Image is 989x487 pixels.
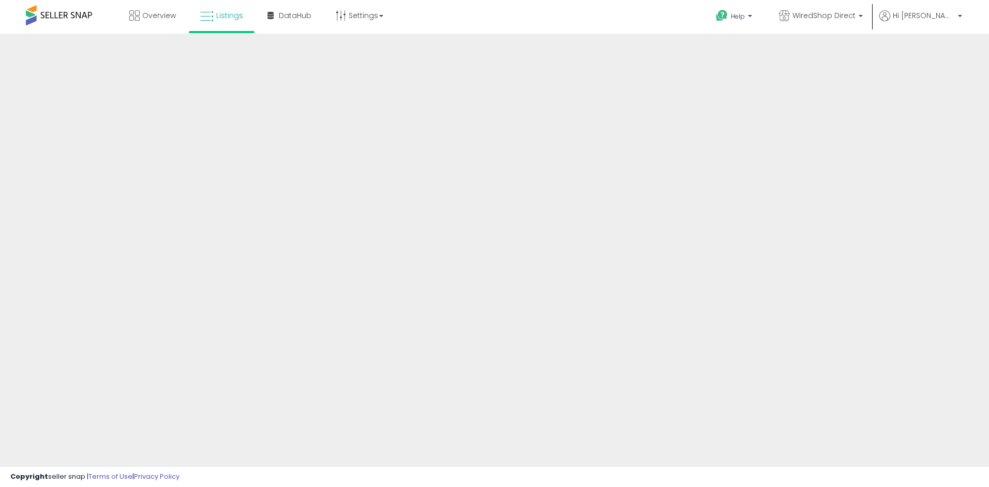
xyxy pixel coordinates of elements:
[715,9,728,22] i: Get Help
[792,10,856,21] span: WiredShop Direct
[708,2,762,34] a: Help
[142,10,176,21] span: Overview
[893,10,955,21] span: Hi [PERSON_NAME]
[731,12,745,21] span: Help
[279,10,311,21] span: DataHub
[216,10,243,21] span: Listings
[879,10,962,34] a: Hi [PERSON_NAME]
